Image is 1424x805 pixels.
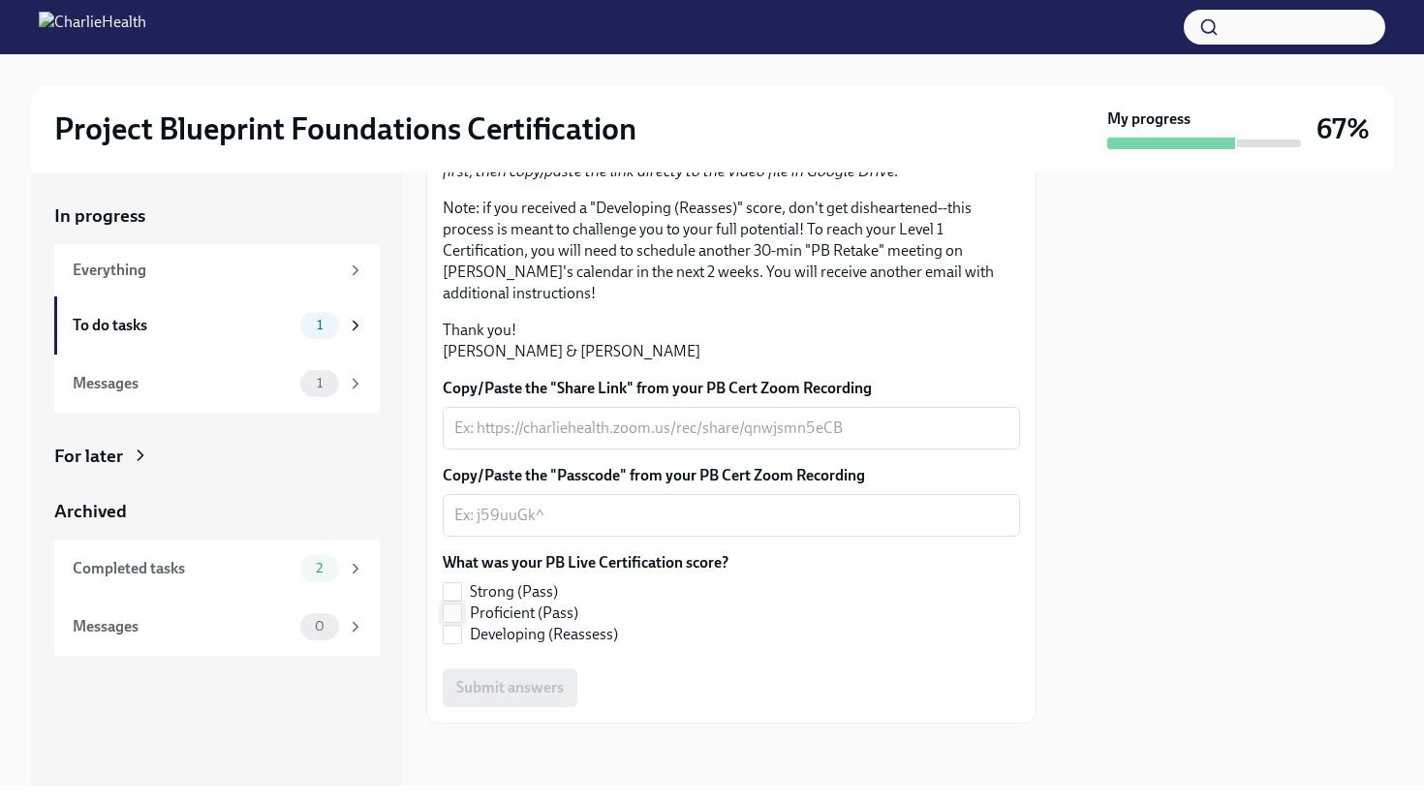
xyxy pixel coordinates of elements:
[73,616,293,637] div: Messages
[304,561,334,575] span: 2
[54,296,380,355] a: To do tasks1
[54,203,380,229] a: In progress
[73,315,293,336] div: To do tasks
[443,198,1020,304] p: Note: if you received a "Developing (Reasses)" score, don't get disheartened--this process is mea...
[54,244,380,296] a: Everything
[54,444,380,469] a: For later
[54,109,636,148] h2: Project Blueprint Foundations Certification
[1107,108,1191,130] strong: My progress
[73,558,293,579] div: Completed tasks
[1316,111,1370,146] h3: 67%
[303,619,336,634] span: 0
[305,376,334,390] span: 1
[470,581,558,603] span: Strong (Pass)
[443,378,1020,399] label: Copy/Paste the "Share Link" from your PB Cert Zoom Recording
[54,355,380,413] a: Messages1
[54,598,380,656] a: Messages0
[470,624,618,645] span: Developing (Reassess)
[305,318,334,332] span: 1
[54,499,380,524] a: Archived
[443,320,1020,362] p: Thank you! [PERSON_NAME] & [PERSON_NAME]
[73,373,293,394] div: Messages
[73,260,339,281] div: Everything
[443,552,728,573] label: What was your PB Live Certification score?
[54,540,380,598] a: Completed tasks2
[39,12,146,43] img: CharlieHealth
[470,603,578,624] span: Proficient (Pass)
[443,465,1020,486] label: Copy/Paste the "Passcode" from your PB Cert Zoom Recording
[54,444,123,469] div: For later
